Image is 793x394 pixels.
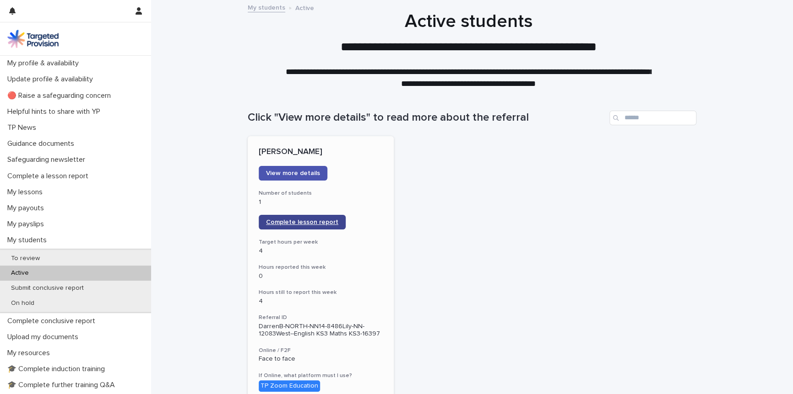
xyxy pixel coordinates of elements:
p: Face to face [259,355,383,363]
p: Helpful hints to share with YP [4,107,108,116]
p: Complete a lesson report [4,172,96,181]
h3: Target hours per week [259,239,383,246]
p: Update profile & availability [4,75,100,84]
div: TP Zoom Education [259,380,320,392]
h3: Hours still to report this week [259,289,383,296]
p: My payslips [4,220,51,229]
h3: Online / F2F [259,347,383,354]
p: My students [4,236,54,245]
p: Upload my documents [4,333,86,341]
a: View more details [259,166,327,181]
h1: Click "View more details" to read more about the referral [248,111,606,124]
span: View more details [266,170,320,176]
p: On hold [4,299,42,307]
p: 🎓 Complete induction training [4,365,112,373]
p: 1 [259,198,383,206]
p: 4 [259,298,383,305]
p: Active [295,2,314,12]
p: 🔴 Raise a safeguarding concern [4,91,118,100]
p: 4 [259,247,383,255]
h3: If Online, what platform must I use? [259,372,383,379]
p: 0 [259,272,383,280]
h1: Active students [244,11,693,32]
a: Complete lesson report [259,215,346,229]
p: 🎓 Complete further training Q&A [4,381,122,389]
p: Safeguarding newsletter [4,155,92,164]
p: Complete conclusive report [4,317,103,325]
p: My resources [4,349,57,357]
p: TP News [4,123,43,132]
img: M5nRWzHhSzIhMunXDL62 [7,30,59,48]
h3: Hours reported this week [259,264,383,271]
p: My payouts [4,204,51,213]
h3: Referral ID [259,314,383,321]
p: DarrenB-NORTH-NN14-8486Lily-NN-12083West--English KS3 Maths KS3-16397 [259,323,383,338]
p: My lessons [4,188,50,197]
span: Complete lesson report [266,219,338,225]
p: Active [4,269,36,277]
p: My profile & availability [4,59,86,68]
p: Guidance documents [4,139,81,148]
p: Submit conclusive report [4,284,91,292]
p: To review [4,255,47,262]
h3: Number of students [259,190,383,197]
input: Search [609,111,696,125]
p: [PERSON_NAME] [259,147,383,157]
a: My students [248,2,285,12]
